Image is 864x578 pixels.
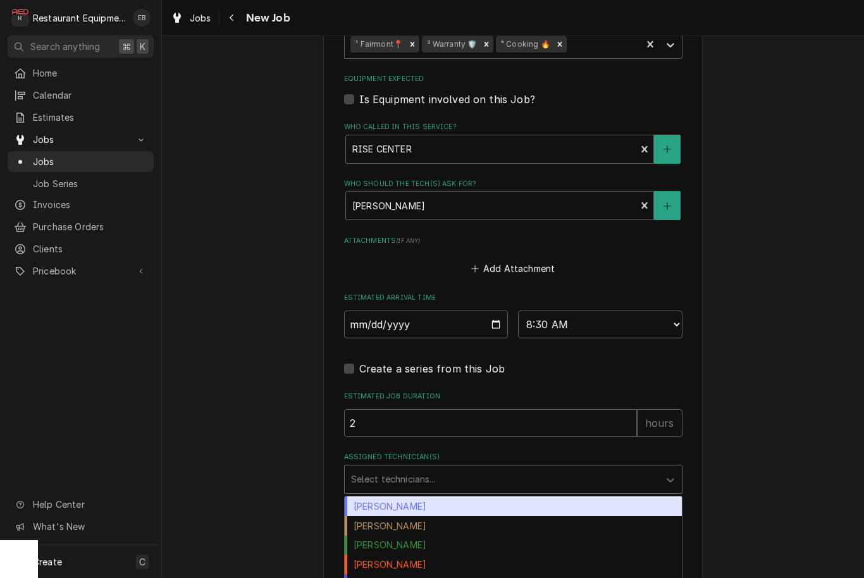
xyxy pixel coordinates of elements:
[345,555,682,574] div: [PERSON_NAME]
[8,107,154,128] a: Estimates
[33,242,147,255] span: Clients
[140,40,145,53] span: K
[344,122,682,163] div: Who called in this service?
[33,498,146,511] span: Help Center
[30,40,100,53] span: Search anything
[8,151,154,172] a: Jobs
[222,8,242,28] button: Navigate back
[11,9,29,27] div: R
[553,36,567,52] div: Remove ⁴ Cooking 🔥
[33,520,146,533] span: What's New
[359,361,505,376] label: Create a series from this Job
[33,111,147,124] span: Estimates
[33,177,147,190] span: Job Series
[8,194,154,215] a: Invoices
[33,89,147,102] span: Calendar
[133,9,151,27] div: Emily Bird's Avatar
[344,236,682,246] label: Attachments
[637,409,682,437] div: hours
[518,311,682,338] select: Time Select
[654,135,681,164] button: Create New Contact
[11,9,29,27] div: Restaurant Equipment Diagnostics's Avatar
[469,260,557,278] button: Add Attachment
[8,85,154,106] a: Calendar
[344,179,682,189] label: Who should the tech(s) ask for?
[166,8,216,28] a: Jobs
[350,36,405,52] div: ¹ Fairmont📍
[33,264,128,278] span: Pricebook
[33,556,62,567] span: Create
[345,536,682,555] div: [PERSON_NAME]
[344,17,682,58] div: Labels
[422,36,480,52] div: ² Warranty 🛡️
[344,236,682,278] div: Attachments
[345,516,682,536] div: [PERSON_NAME]
[396,237,420,244] span: ( if any )
[344,293,682,303] label: Estimated Arrival Time
[344,293,682,338] div: Estimated Arrival Time
[190,11,211,25] span: Jobs
[654,191,681,220] button: Create New Contact
[8,516,154,537] a: Go to What's New
[8,261,154,281] a: Go to Pricebook
[496,36,553,52] div: ⁴ Cooking 🔥
[344,391,682,436] div: Estimated Job Duration
[8,216,154,237] a: Purchase Orders
[33,11,126,25] div: Restaurant Equipment Diagnostics
[8,494,154,515] a: Go to Help Center
[8,238,154,259] a: Clients
[344,452,682,462] label: Assigned Technician(s)
[663,202,671,211] svg: Create New Contact
[359,92,535,107] label: Is Equipment involved on this Job?
[663,145,671,154] svg: Create New Contact
[345,496,682,516] div: [PERSON_NAME]
[344,122,682,132] label: Who called in this service?
[8,129,154,150] a: Go to Jobs
[344,452,682,493] div: Assigned Technician(s)
[344,391,682,402] label: Estimated Job Duration
[344,74,682,106] div: Equipment Expected
[405,36,419,52] div: Remove ¹ Fairmont📍
[242,9,290,27] span: New Job
[33,133,128,146] span: Jobs
[33,220,147,233] span: Purchase Orders
[133,9,151,27] div: EB
[8,173,154,194] a: Job Series
[122,40,131,53] span: ⌘
[344,74,682,84] label: Equipment Expected
[33,155,147,168] span: Jobs
[479,36,493,52] div: Remove ² Warranty 🛡️
[139,555,145,569] span: C
[8,35,154,58] button: Search anything⌘K
[344,311,509,338] input: Date
[33,66,147,80] span: Home
[8,63,154,83] a: Home
[344,179,682,220] div: Who should the tech(s) ask for?
[33,198,147,211] span: Invoices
